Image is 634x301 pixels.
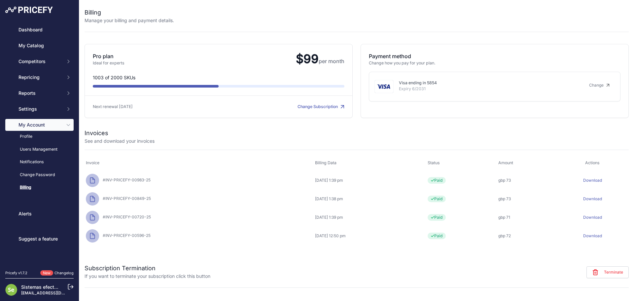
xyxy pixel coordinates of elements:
p: Ideal for experts [93,60,291,66]
a: Download [583,196,602,201]
span: Paid [428,177,446,184]
div: gbp 71 [498,215,555,220]
span: Competitors [18,58,62,65]
span: #INV-PRICEFY-00596-25 [100,233,151,238]
a: Download [583,178,602,183]
button: Reports [5,87,74,99]
a: Alerts [5,208,74,220]
img: Pricefy Logo [5,7,53,13]
span: Paid [428,233,446,239]
span: Repricing [18,74,62,81]
span: Billing Data [315,160,336,165]
a: Download [583,233,602,238]
span: Invoice [86,160,99,165]
span: Settings [18,106,62,112]
button: Repricing [5,71,74,83]
div: gbp 73 [498,196,555,202]
p: Next renewal [DATE] [93,104,219,110]
a: My Catalog [5,40,74,52]
button: Settings [5,103,74,115]
span: New [40,270,53,276]
span: #INV-PRICEFY-00983-25 [100,177,151,182]
p: If you want to terminate your subscription click this button [85,273,210,280]
span: Amount [498,160,513,165]
div: gbp 72 [498,233,555,239]
p: See and download your invoices [85,138,155,144]
a: [EMAIL_ADDRESS][DOMAIN_NAME] [21,290,90,295]
span: $99 [291,52,344,66]
div: [DATE] 1:39 pm [315,215,425,220]
span: per month [319,58,344,64]
h2: Billing [85,8,174,17]
a: Users Management [5,144,74,155]
a: Change [584,80,615,91]
button: My Account [5,119,74,131]
span: Status [428,160,440,165]
p: Change how you pay for your plan. [369,60,620,66]
span: Reports [18,90,62,96]
h2: Subscription Termination [85,264,210,273]
nav: Sidebar [5,24,74,262]
button: Competitors [5,56,74,67]
a: Change Password [5,169,74,181]
span: Paid [428,196,446,202]
span: Paid [428,214,446,221]
span: Terminate [604,270,623,275]
div: [DATE] 12:50 pm [315,233,425,239]
a: Download [583,215,602,220]
div: gbp 73 [498,178,555,183]
button: Terminate [586,266,629,278]
p: Manage your billing and payment details. [85,17,174,24]
a: Dashboard [5,24,74,36]
a: Sistemas efectoLed [21,284,65,290]
a: Billing [5,182,74,193]
p: 1003 of 2000 SKUs [93,74,344,81]
div: Pricefy v1.7.2 [5,270,27,276]
a: Notifications [5,156,74,168]
a: Change Subscription [298,104,344,109]
p: Expiry 6/2031 [399,86,579,92]
h2: Invoices [85,129,108,138]
div: [DATE] 1:39 pm [315,178,425,183]
a: Profile [5,131,74,142]
span: #INV-PRICEFY-00720-25 [100,214,151,219]
p: Pro plan [93,52,291,60]
span: My Account [18,122,62,128]
p: Visa ending in 5854 [399,80,579,86]
a: Changelog [54,271,74,275]
p: Payment method [369,52,620,60]
div: [DATE] 1:38 pm [315,196,425,202]
span: #INV-PRICEFY-00849-25 [100,196,151,201]
a: Suggest a feature [5,233,74,245]
span: Actions [585,160,600,165]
